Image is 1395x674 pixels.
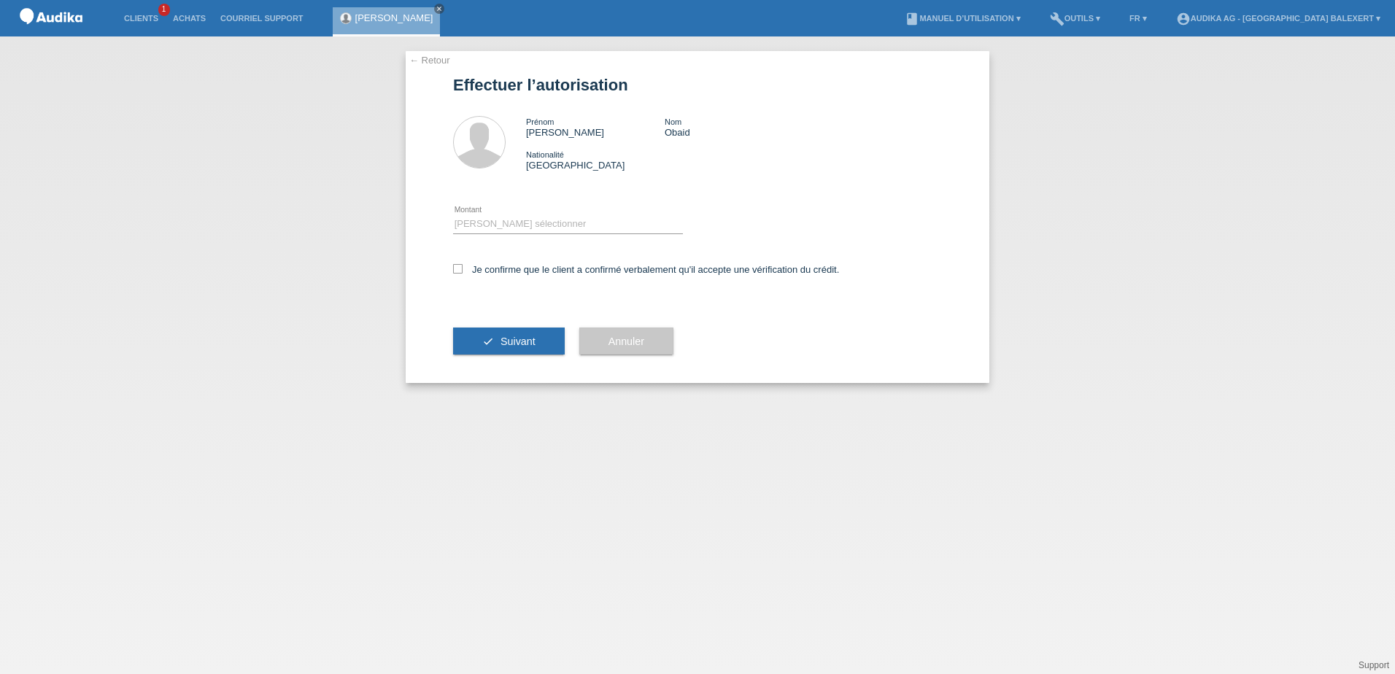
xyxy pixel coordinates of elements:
a: [PERSON_NAME] [355,12,433,23]
a: bookManuel d’utilisation ▾ [897,14,1027,23]
i: book [905,12,919,26]
i: close [436,5,443,12]
a: close [434,4,444,14]
a: buildOutils ▾ [1043,14,1108,23]
a: POS — MF Group [15,28,88,39]
span: Suivant [501,336,536,347]
span: 1 [158,4,170,16]
a: Courriel Support [213,14,310,23]
i: check [482,336,494,347]
a: Clients [117,14,166,23]
label: Je confirme que le client a confirmé verbalement qu'il accepte une vérification du crédit. [453,264,839,275]
a: Support [1359,660,1389,670]
h1: Effectuer l’autorisation [453,76,942,94]
a: Achats [166,14,213,23]
div: [PERSON_NAME] [526,116,665,138]
span: Annuler [608,336,644,347]
span: Prénom [526,117,554,126]
i: build [1050,12,1064,26]
i: account_circle [1176,12,1191,26]
div: [GEOGRAPHIC_DATA] [526,149,665,171]
span: Nationalité [526,150,564,159]
div: Obaid [665,116,803,138]
a: account_circleAudika AG - [GEOGRAPHIC_DATA] Balexert ▾ [1169,14,1388,23]
button: Annuler [579,328,673,355]
a: ← Retour [409,55,450,66]
a: FR ▾ [1122,14,1154,23]
span: Nom [665,117,681,126]
button: check Suivant [453,328,565,355]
